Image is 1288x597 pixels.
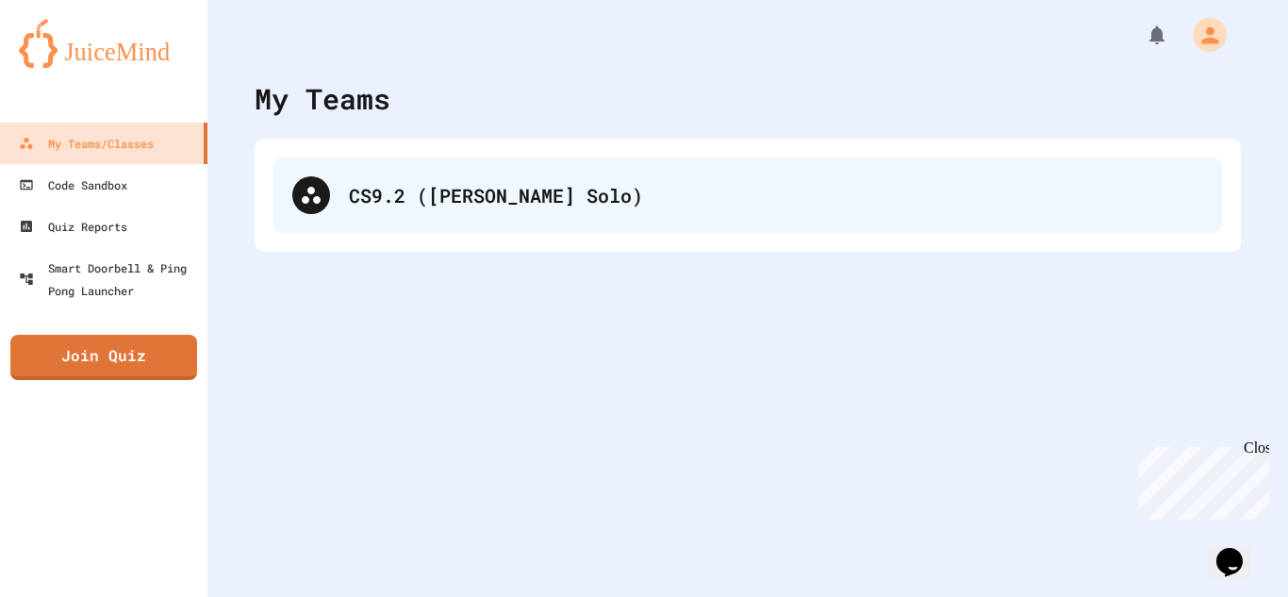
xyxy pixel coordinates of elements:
[349,181,1203,209] div: CS9.2 ([PERSON_NAME] Solo)
[1131,439,1269,520] iframe: chat widget
[19,19,189,68] img: logo-orange.svg
[19,215,127,238] div: Quiz Reports
[8,8,130,120] div: Chat with us now!Close
[1209,522,1269,578] iframe: chat widget
[1173,13,1231,57] div: My Account
[273,158,1222,233] div: CS9.2 ([PERSON_NAME] Solo)
[255,77,390,120] div: My Teams
[1111,19,1173,51] div: My Notifications
[19,132,154,155] div: My Teams/Classes
[19,257,200,302] div: Smart Doorbell & Ping Pong Launcher
[10,335,197,380] a: Join Quiz
[19,174,127,196] div: Code Sandbox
